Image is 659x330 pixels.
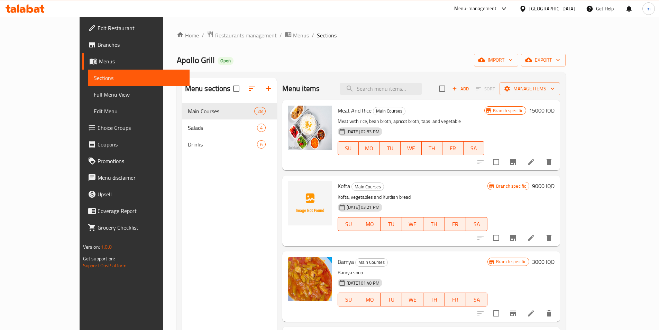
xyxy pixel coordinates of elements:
button: SA [466,293,487,306]
div: Main Courses [188,107,255,115]
span: Menu disclaimer [98,173,184,182]
img: Bamya [288,257,332,301]
span: Version: [83,242,100,251]
span: Add item [449,83,472,94]
button: WE [402,217,423,231]
span: Branch specific [490,107,526,114]
button: TU [381,217,402,231]
button: delete [541,230,557,246]
span: SA [469,295,485,305]
span: Open [218,58,234,64]
span: WE [403,143,419,153]
button: Branch-specific-item [505,305,521,322]
div: Salads [188,124,257,132]
span: TU [383,143,398,153]
span: Select to update [489,155,503,169]
span: Menus [99,57,184,65]
button: TU [380,141,401,155]
span: Grocery Checklist [98,223,184,232]
span: SU [341,295,357,305]
span: Meat And Rice [338,105,372,116]
span: Select to update [489,306,503,321]
a: Menus [82,53,190,70]
button: SU [338,141,359,155]
div: [GEOGRAPHIC_DATA] [529,5,575,12]
h2: Menu items [282,83,320,94]
span: import [479,56,513,64]
span: WE [405,219,421,229]
a: Sections [88,70,190,86]
a: Restaurants management [207,31,277,40]
button: SU [338,293,359,306]
a: Full Menu View [88,86,190,103]
span: [DATE] 01:40 PM [344,280,382,286]
span: Get support on: [83,254,115,263]
span: m [647,5,651,12]
span: Apollo Grill [177,52,215,68]
a: Promotions [82,153,190,169]
span: export [527,56,560,64]
span: Add [451,85,470,93]
a: Upsell [82,186,190,203]
a: Menus [285,31,309,40]
span: 28 [255,108,265,115]
a: Coupons [82,136,190,153]
span: Promotions [98,157,184,165]
span: 4 [257,125,265,131]
button: delete [541,154,557,170]
div: Main Courses28 [182,103,277,119]
button: Add section [260,80,277,97]
span: SA [466,143,482,153]
span: Kofta [338,181,350,191]
img: Meat And Rice [288,106,332,150]
span: SA [469,219,485,229]
div: Open [218,57,234,65]
div: Drinks6 [182,136,277,153]
button: FR [442,141,463,155]
a: Coverage Report [82,203,190,219]
div: Main Courses [351,182,384,191]
button: TH [422,141,442,155]
span: Manage items [505,84,555,93]
button: import [474,54,518,66]
div: Main Courses [355,258,388,267]
h2: Menu sections [185,83,231,94]
span: WE [405,295,421,305]
span: Select section first [472,83,500,94]
button: MO [359,217,381,231]
span: TH [426,219,442,229]
span: Choice Groups [98,124,184,132]
div: items [254,107,265,115]
span: Select section [435,81,449,96]
span: SU [341,143,356,153]
p: Bamya soup [338,268,487,277]
li: / [202,31,204,39]
li: / [312,31,314,39]
button: WE [402,293,423,306]
button: Manage items [500,82,560,95]
span: Sections [94,74,184,82]
span: Coverage Report [98,207,184,215]
span: MO [362,295,378,305]
span: Sort sections [244,80,260,97]
span: Main Courses [373,107,405,115]
span: TH [426,295,442,305]
span: Select to update [489,231,503,245]
span: [DATE] 03:21 PM [344,204,382,211]
button: Add [449,83,472,94]
span: 6 [257,141,265,148]
span: Restaurants management [215,31,277,39]
a: Edit menu item [527,234,535,242]
span: Branches [98,41,184,49]
button: SU [338,217,359,231]
span: Main Courses [356,258,387,266]
div: Menu-management [454,5,497,13]
span: MO [362,219,378,229]
button: TU [381,293,402,306]
div: Salads4 [182,119,277,136]
button: export [521,54,566,66]
span: Full Menu View [94,90,184,99]
button: Branch-specific-item [505,154,521,170]
a: Choice Groups [82,119,190,136]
